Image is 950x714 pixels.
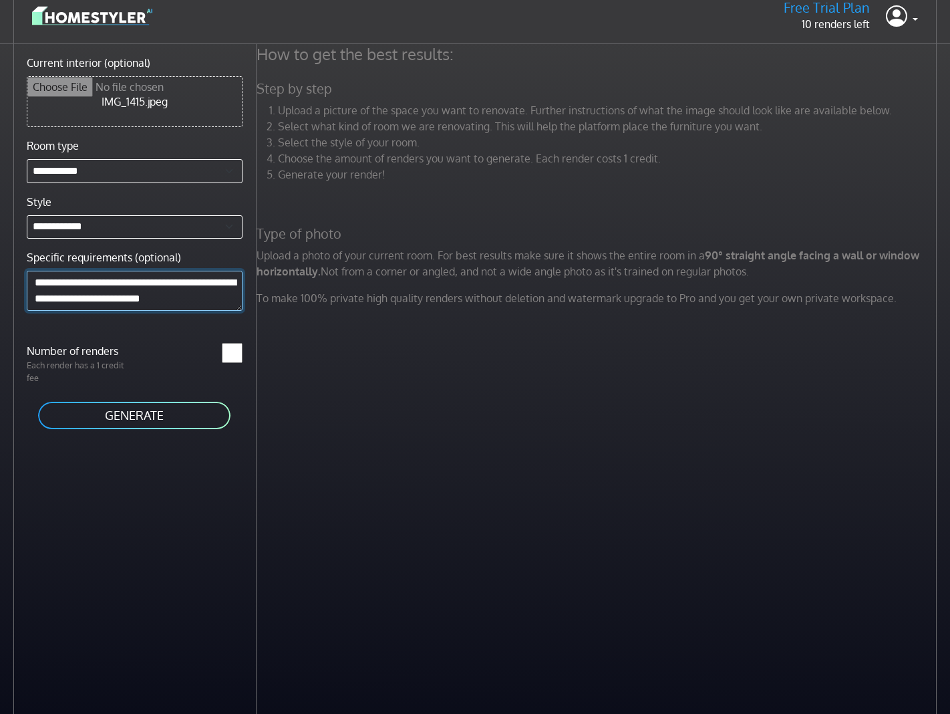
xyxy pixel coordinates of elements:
[32,4,152,27] img: logo-3de290ba35641baa71223ecac5eacb59cb85b4c7fdf211dc9aaecaaee71ea2f8.svg
[249,80,948,97] h5: Step by step
[257,249,919,278] strong: 90° straight angle facing a wall or window horizontally.
[278,150,940,166] li: Choose the amount of renders you want to generate. Each render costs 1 credit.
[784,16,870,32] p: 10 renders left
[19,343,134,359] label: Number of renders
[249,44,948,64] h4: How to get the best results:
[278,166,940,183] li: Generate your render!
[27,55,150,71] label: Current interior (optional)
[27,194,51,210] label: Style
[278,102,940,118] li: Upload a picture of the space you want to renovate. Further instructions of what the image should...
[278,118,940,134] li: Select what kind of room we are renovating. This will help the platform place the furniture you w...
[27,138,79,154] label: Room type
[249,225,948,242] h5: Type of photo
[278,134,940,150] li: Select the style of your room.
[27,249,181,265] label: Specific requirements (optional)
[249,247,948,279] p: Upload a photo of your current room. For best results make sure it shows the entire room in a Not...
[19,359,134,384] p: Each render has a 1 credit fee
[249,290,948,306] p: To make 100% private high quality renders without deletion and watermark upgrade to Pro and you g...
[37,400,232,431] button: GENERATE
